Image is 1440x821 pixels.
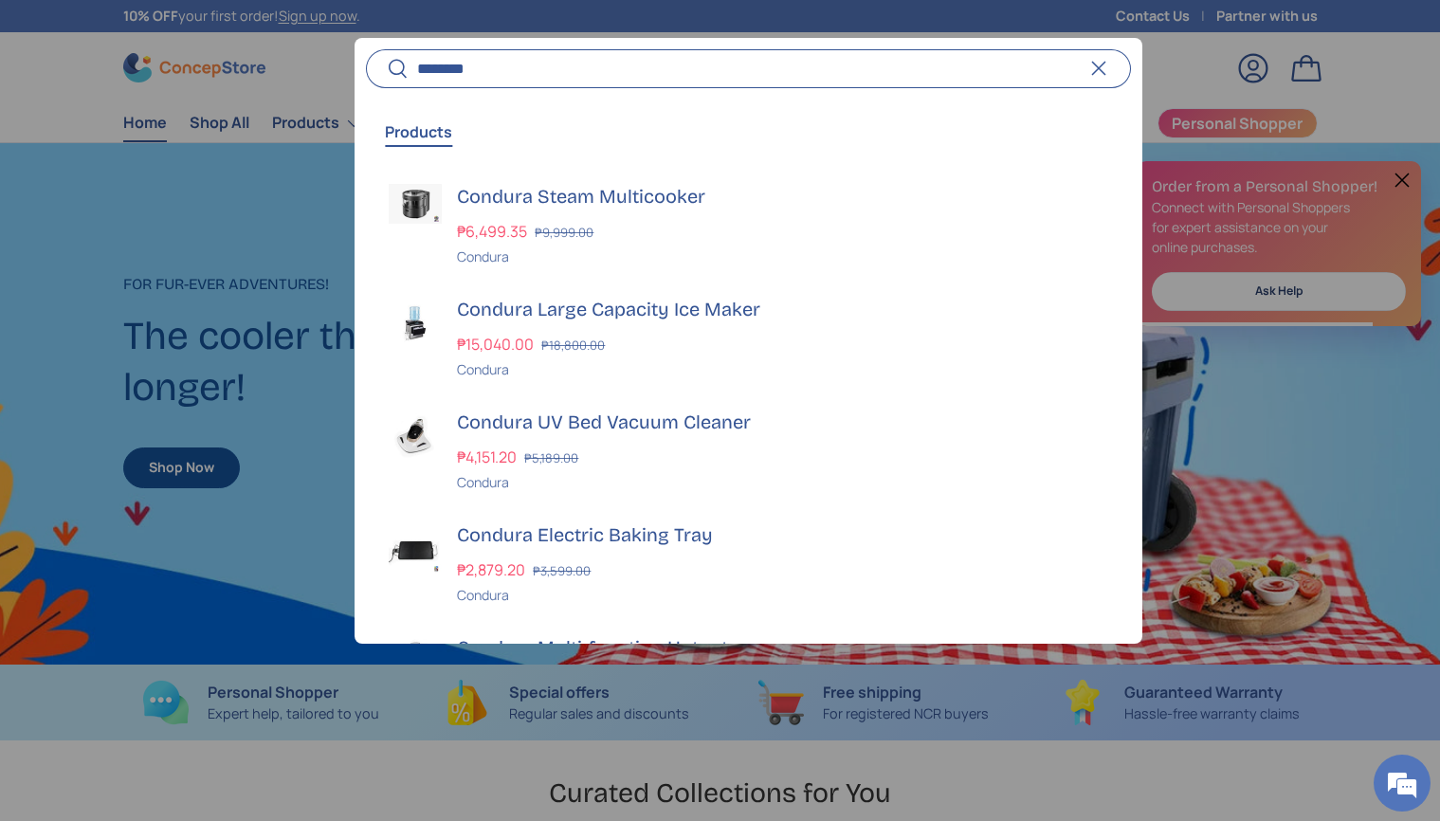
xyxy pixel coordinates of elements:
[389,184,442,224] img: condura-steam-multicooker-full-side-view-with-icc-sticker-concepstore
[457,359,1107,379] div: Condura
[541,337,605,354] s: ₱18,800.00
[457,184,1107,210] h3: Condura Steam Multicooker
[457,522,1107,549] h3: Condura Electric Baking Tray
[457,559,530,580] strong: ₱2,879.20
[355,620,1141,733] a: Condura Multi-function Hotpot ₱3,679.20 ₱4,599.00 Condura
[535,224,593,241] s: ₱9,999.00
[457,635,1107,662] h3: Condura Multi-function Hotpot
[457,334,538,355] strong: ₱15,040.00
[355,394,1141,507] a: Condura UV Bed Vacuum Cleaner ₱4,151.20 ₱5,189.00 Condura
[524,449,578,466] s: ₱5,189.00
[355,169,1141,282] a: condura-steam-multicooker-full-side-view-with-icc-sticker-concepstore Condura Steam Multicooker ₱...
[457,410,1107,436] h3: Condura UV Bed Vacuum Cleaner
[457,297,1107,323] h3: Condura Large Capacity Ice Maker
[457,221,532,242] strong: ₱6,499.35
[355,507,1141,620] a: Condura Electric Baking Tray ₱2,879.20 ₱3,599.00 Condura
[457,472,1107,492] div: Condura
[457,246,1107,266] div: Condura
[457,585,1107,605] div: Condura
[533,562,591,579] s: ₱3,599.00
[355,282,1141,394] a: Condura Large Capacity Ice Maker ₱15,040.00 ₱18,800.00 Condura
[457,447,521,467] strong: ₱4,151.20
[385,110,452,154] button: Products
